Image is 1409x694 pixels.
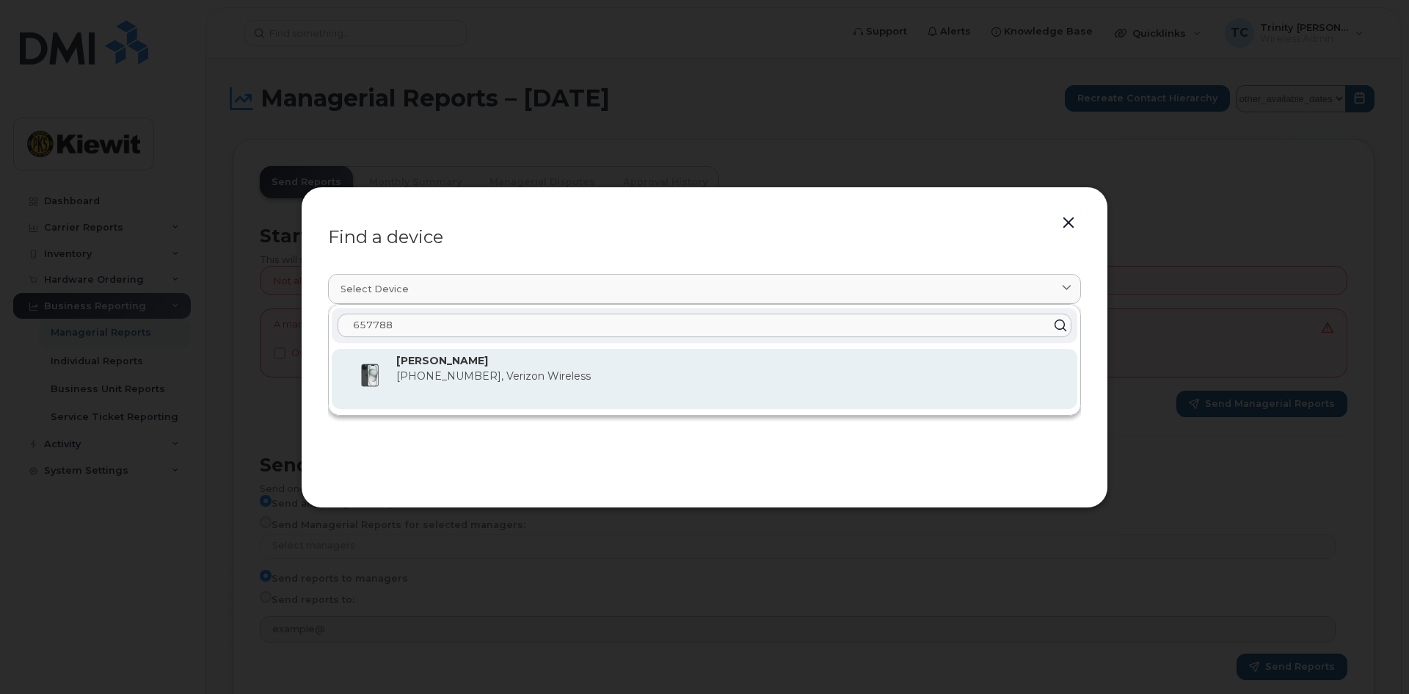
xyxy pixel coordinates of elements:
[355,361,385,390] img: iPhone_15_Black.png
[328,228,1081,246] div: Find a device
[396,369,591,383] span: [PHONE_NUMBER], Verizon Wireless
[396,354,488,367] strong: [PERSON_NAME]
[338,314,1071,337] input: Enter name or device number
[1345,630,1398,683] iframe: Messenger Launcher
[328,274,1081,304] a: Select device
[341,282,409,296] span: Select device
[332,349,1077,409] div: [PERSON_NAME][PHONE_NUMBER], Verizon Wireless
